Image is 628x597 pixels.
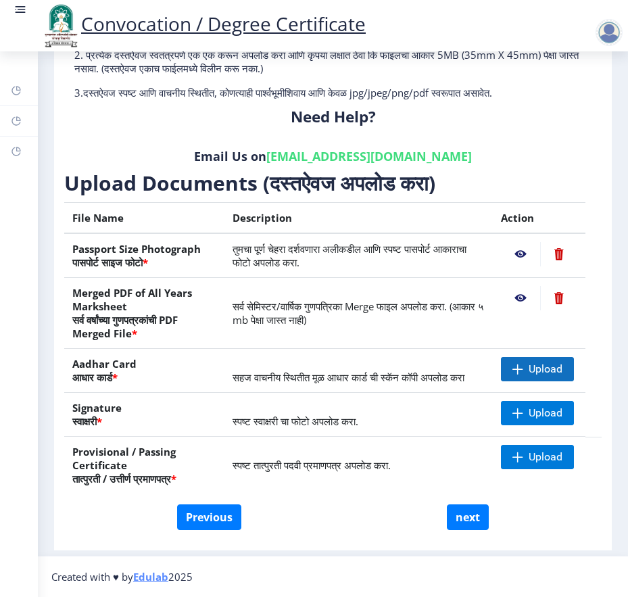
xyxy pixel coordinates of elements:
[501,242,540,266] nb-action: View File
[51,570,193,583] span: Created with ♥ by 2025
[529,450,562,464] span: Upload
[233,300,484,327] span: सर्व सेमिस्टर/वार्षिक गुणपत्रिका Merge फाइल अपलोड करा. (आकार ५ mb पेक्षा जास्त नाही)
[233,458,391,472] span: स्पष्ट तात्पुरती पदवी प्रमाणपत्र अपलोड करा.
[41,11,366,37] a: Convocation / Degree Certificate
[41,3,81,49] img: logo
[64,278,224,349] th: Merged PDF of All Years Marksheet सर्व वर्षांच्या गुणपत्रकांची PDF Merged File
[177,504,241,530] button: Previous
[224,203,493,234] th: Description
[74,86,591,99] p: 3.दस्तऐवज स्पष्ट आणि वाचनीय स्थितीत, कोणत्याही पार्श्वभूमीशिवाय आणि केवळ jpg/jpeg/png/pdf स्वरूपा...
[64,349,224,393] th: Aadhar Card आधार कार्ड
[64,233,224,278] th: Passport Size Photograph पासपोर्ट साइज फोटो
[64,203,224,234] th: File Name
[133,570,168,583] a: Edulab
[224,233,493,278] td: तुमचा पूर्ण चेहरा दर्शवणारा अलीकडील आणि स्पष्ट पासपोर्ट आकाराचा फोटो अपलोड करा.
[266,148,472,164] a: [EMAIL_ADDRESS][DOMAIN_NAME]
[501,286,540,310] nb-action: View File
[540,286,577,310] nb-action: Delete File
[64,393,224,437] th: Signature स्वाक्षरी
[529,362,562,376] span: Upload
[493,203,585,234] th: Action
[540,242,577,266] nb-action: Delete File
[74,48,591,75] p: 2. प्रत्येक दस्तऐवज स्वतंत्रपणे एक एक करून अपलोड करा आणि कृपया लक्षात ठेवा कि फाइलचा आकार 5MB (35...
[447,504,489,530] button: next
[64,170,602,197] h3: Upload Documents (दस्तऐवज अपलोड करा)
[233,414,358,428] span: स्पष्ट स्वाक्षरी चा फोटो अपलोड करा.
[64,437,224,494] th: Provisional / Passing Certificate तात्पुरती / उत्तीर्ण प्रमाणपत्र
[291,106,376,127] b: Need Help?
[529,406,562,420] span: Upload
[233,371,464,384] span: सहज वाचनीय स्थितीत मूळ आधार कार्ड ची स्कॅन कॉपी अपलोड करा
[74,148,591,164] h6: Email Us on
